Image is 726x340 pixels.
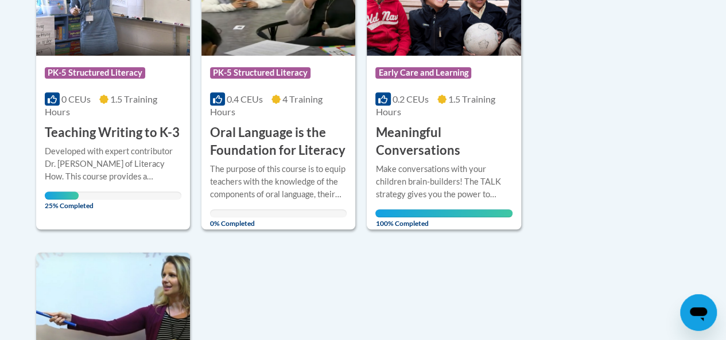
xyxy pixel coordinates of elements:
div: Developed with expert contributor Dr. [PERSON_NAME] of Literacy How. This course provides a resea... [45,145,181,183]
h3: Oral Language is the Foundation for Literacy [210,124,347,159]
div: Make conversations with your children brain-builders! The TALK strategy gives you the power to en... [375,163,512,201]
span: Early Care and Learning [375,67,471,79]
span: 100% Completed [375,209,512,228]
span: 0.2 CEUs [393,93,429,104]
div: Your progress [45,192,79,200]
h3: Meaningful Conversations [375,124,512,159]
span: 25% Completed [45,192,79,210]
span: 0 CEUs [61,93,91,104]
iframe: Button to launch messaging window [680,294,717,331]
h3: Teaching Writing to K-3 [45,124,180,142]
div: The purpose of this course is to equip teachers with the knowledge of the components of oral lang... [210,163,347,201]
span: PK-5 Structured Literacy [45,67,145,79]
span: PK-5 Structured Literacy [210,67,310,79]
span: 0.4 CEUs [227,93,263,104]
div: Your progress [375,209,512,217]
